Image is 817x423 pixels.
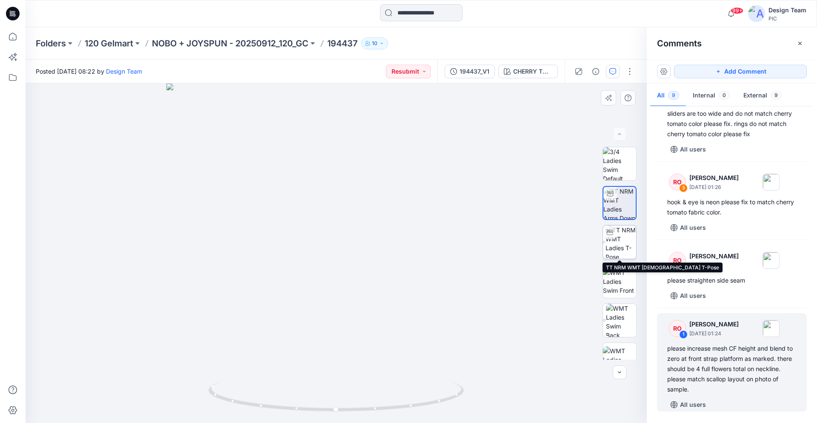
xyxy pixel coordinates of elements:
[680,291,706,301] p: All users
[680,144,706,154] p: All users
[667,197,797,217] div: hook & eye is neon please fix to match cherry tomato fabric color.
[667,398,709,412] button: All users
[686,85,737,107] button: Internal
[674,65,807,78] button: Add Comment
[667,221,709,234] button: All users
[650,85,686,107] button: All
[513,67,552,76] div: CHERRY TOMATO
[679,262,688,271] div: 2
[748,5,765,22] img: avatar
[667,343,797,394] div: please increase mesh CF height and blend to zero at front strap platform as marked. there should ...
[768,5,806,15] div: Design Team
[689,261,739,270] p: [DATE] 01:25
[603,147,636,180] img: 3/4 Ladies Swim Default
[668,91,679,100] span: 9
[603,268,636,295] img: WMT Ladies Swim Front
[768,15,806,22] div: PIC
[106,68,142,75] a: Design Team
[669,320,686,337] div: RO
[460,67,489,76] div: 194437_V1
[85,37,133,49] a: 120 Gelmart
[667,289,709,303] button: All users
[667,109,797,139] div: sliders are too wide and do not match cherry tomato color please fix. rings do not match cherry t...
[498,65,558,78] button: CHERRY TOMATO
[679,184,688,192] div: 3
[589,65,603,78] button: Details
[689,319,739,329] p: [PERSON_NAME]
[667,275,797,286] div: please straighten side seam
[737,85,788,107] button: External
[689,251,739,261] p: [PERSON_NAME]
[689,173,739,183] p: [PERSON_NAME]
[689,329,739,338] p: [DATE] 01:24
[667,143,709,156] button: All users
[689,183,739,191] p: [DATE] 01:26
[680,223,706,233] p: All users
[679,330,688,339] div: 1
[372,39,377,48] p: 10
[771,91,782,100] span: 9
[719,91,730,100] span: 0
[680,400,706,410] p: All users
[657,38,702,49] h2: Comments
[606,304,636,337] img: WMT Ladies Swim Back
[669,252,686,269] div: RO
[361,37,388,49] button: 10
[731,7,743,14] span: 99+
[36,67,142,76] span: Posted [DATE] 08:22 by
[152,37,309,49] a: NOBO + JOYSPUN - 20250912_120_GC
[327,37,358,49] p: 194437
[606,226,636,259] img: TT NRM WMT Ladies T-Pose
[669,174,686,191] div: RO
[36,37,66,49] a: Folders
[445,65,495,78] button: 194437_V1
[603,187,636,219] img: TT NRM WMT Ladies Arms Down
[603,346,636,373] img: WMT Ladies Swim Left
